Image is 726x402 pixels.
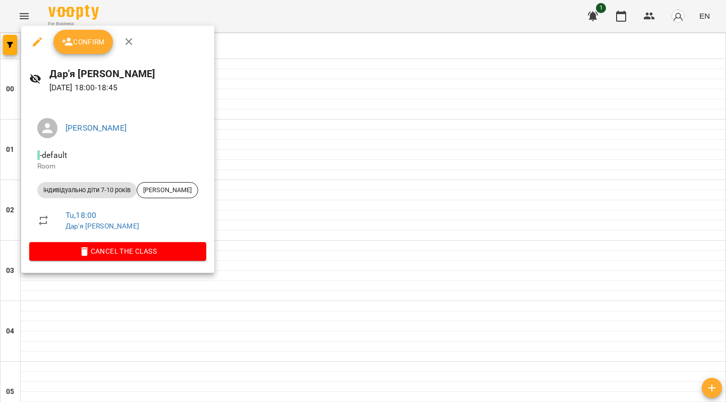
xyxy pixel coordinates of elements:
a: Tu , 18:00 [66,210,96,220]
span: Cancel the class [37,245,198,257]
h6: Дар'я [PERSON_NAME] [49,66,206,82]
span: [PERSON_NAME] [137,186,198,195]
button: Confirm [53,30,113,54]
span: - default [37,150,69,160]
span: індивідуально діти 7-10 років [37,186,137,195]
a: Дар'я [PERSON_NAME] [66,222,139,230]
p: [DATE] 18:00 - 18:45 [49,82,206,94]
span: Confirm [62,36,105,48]
p: Room [37,161,198,171]
button: Cancel the class [29,242,206,260]
div: [PERSON_NAME] [137,182,198,198]
a: [PERSON_NAME] [66,123,127,133]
